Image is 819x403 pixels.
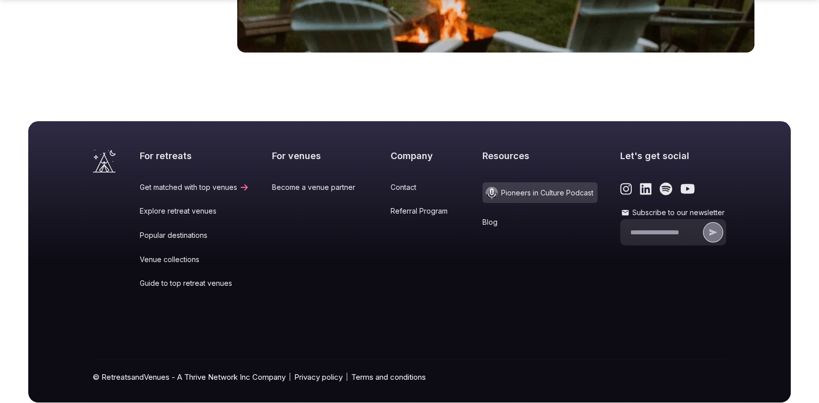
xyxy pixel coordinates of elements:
a: Referral Program [391,206,460,216]
a: Pioneers in Culture Podcast [482,182,597,203]
a: Popular destinations [140,230,249,240]
h2: Company [391,149,460,162]
a: Contact [391,182,460,192]
a: Link to the retreats and venues Instagram page [620,182,632,195]
h2: For retreats [140,149,249,162]
a: Explore retreat venues [140,206,249,216]
div: © RetreatsandVenues - A Thrive Network Inc Company [93,360,726,402]
a: Link to the retreats and venues Spotify page [660,182,672,195]
a: Blog [482,217,597,227]
a: Privacy policy [294,372,343,382]
a: Guide to top retreat venues [140,278,249,288]
h2: Resources [482,149,597,162]
a: Terms and conditions [351,372,426,382]
a: Link to the retreats and venues Youtube page [680,182,695,195]
h2: Let's get social [620,149,726,162]
a: Get matched with top venues [140,182,249,192]
a: Venue collections [140,255,249,265]
label: Subscribe to our newsletter [620,208,726,218]
a: Link to the retreats and venues LinkedIn page [640,182,651,195]
a: Visit the homepage [93,149,116,173]
a: Become a venue partner [272,182,367,192]
h2: For venues [272,149,367,162]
